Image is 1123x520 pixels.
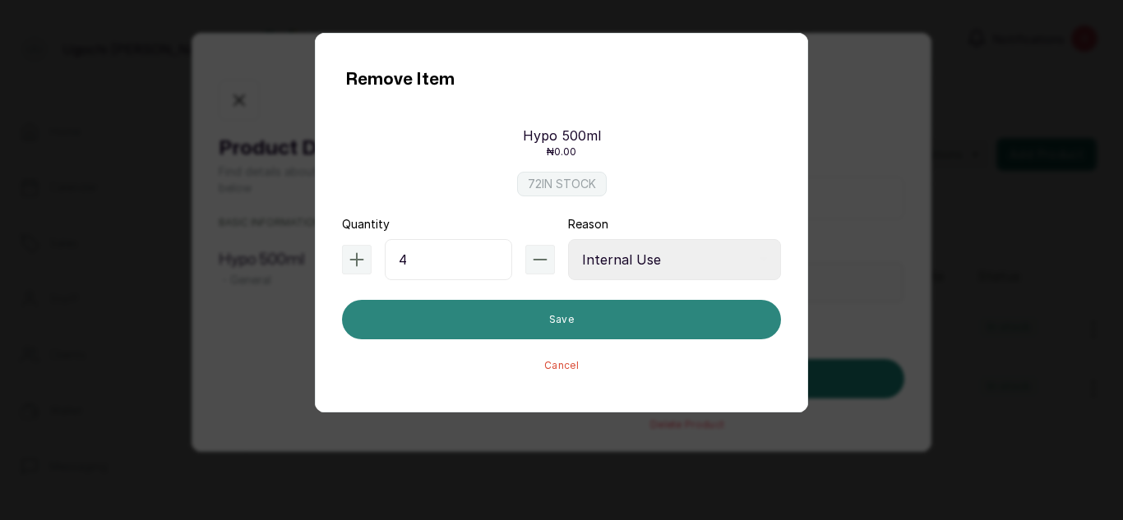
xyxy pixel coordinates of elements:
p: ₦0.00 [547,145,576,159]
input: 1 [385,239,512,280]
h1: Remove Item [345,67,455,93]
label: Quantity [342,216,390,232]
button: Cancel [544,359,579,372]
label: Reason [568,216,608,232]
button: Save [342,300,781,339]
p: Hypo 500ml [523,126,601,145]
label: 72 IN STOCK [517,172,607,196]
